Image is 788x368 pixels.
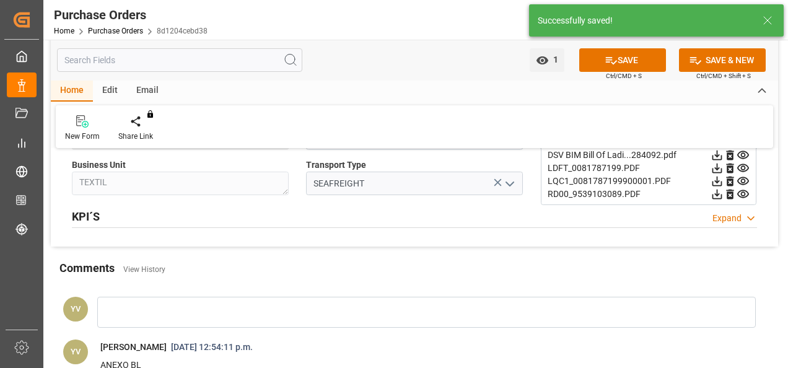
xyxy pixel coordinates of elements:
div: New Form [65,131,100,142]
button: SAVE [579,48,666,72]
a: Home [54,27,74,35]
span: YV [71,304,81,313]
span: Ctrl/CMD + Shift + S [696,71,751,81]
div: LQC1_0081787199900001.PDF [548,175,750,188]
a: View History [123,265,165,274]
h2: Comments [59,260,115,276]
a: Purchase Orders [88,27,143,35]
span: [DATE] 12:54:11 p.m. [167,342,257,352]
span: [PERSON_NAME] [100,342,167,352]
button: open menu [530,48,564,72]
input: Search Fields [57,48,302,72]
div: DSV BIM Bill Of Ladi...284092.pdf [548,149,750,162]
div: Edit [93,81,127,102]
div: Email [127,81,168,102]
span: YV [71,347,81,356]
textarea: TEXTIL [72,172,289,195]
div: LDFT_0081787199.PDF [548,162,750,175]
div: Home [51,81,93,102]
span: Ctrl/CMD + S [606,71,642,81]
span: Business Unit [72,159,126,172]
div: RD00_9539103089.PDF [548,188,750,201]
span: Transport Type [306,159,366,172]
div: Expand [712,212,742,225]
button: open menu [500,174,519,193]
span: 1 [549,55,558,64]
div: Purchase Orders [54,6,208,24]
button: SAVE & NEW [679,48,766,72]
h2: KPI´S [72,208,100,225]
div: Successfully saved! [538,14,751,27]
